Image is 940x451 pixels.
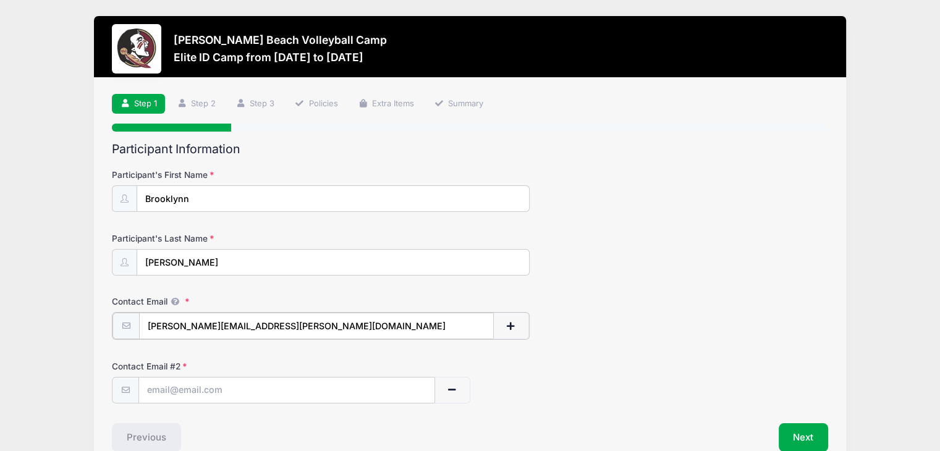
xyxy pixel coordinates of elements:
[112,295,350,308] label: Contact Email
[137,249,530,276] input: Participant's Last Name
[287,94,346,114] a: Policies
[112,142,828,156] h2: Participant Information
[174,51,387,64] h3: Elite ID Camp from [DATE] to [DATE]
[112,94,165,114] a: Step 1
[112,169,350,181] label: Participant's First Name
[138,377,434,403] input: email@email.com
[176,361,180,371] span: 2
[137,185,530,212] input: Participant's First Name
[426,94,491,114] a: Summary
[139,313,494,339] input: email@email.com
[112,360,350,373] label: Contact Email #
[112,232,350,245] label: Participant's Last Name
[169,94,224,114] a: Step 2
[228,94,283,114] a: Step 3
[350,94,422,114] a: Extra Items
[174,33,387,46] h3: [PERSON_NAME] Beach Volleyball Camp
